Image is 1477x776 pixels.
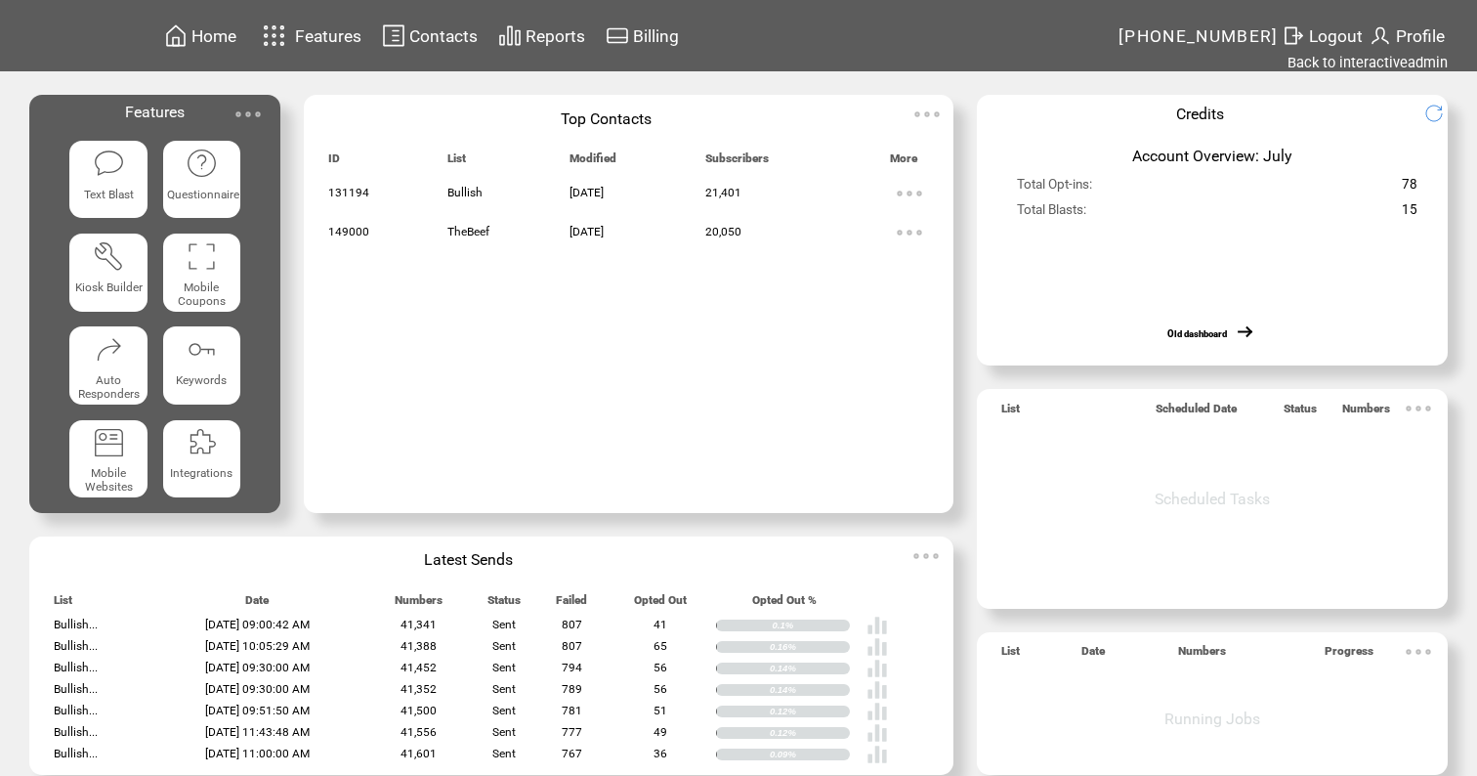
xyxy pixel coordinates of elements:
span: 56 [654,661,667,674]
span: Status [1284,402,1317,424]
span: Latest Sends [424,550,513,569]
span: 20,050 [705,225,741,238]
div: 0.14% [770,663,850,674]
span: Sent [492,682,516,696]
span: Bullish... [54,704,98,717]
span: Progress [1325,644,1373,667]
a: Reports [495,21,588,51]
span: 41,388 [401,639,437,653]
a: Old dashboard [1167,328,1227,339]
span: 41,500 [401,704,437,717]
div: 0.14% [770,684,850,696]
span: [PHONE_NUMBER] [1118,26,1279,46]
span: Failed [556,593,587,616]
span: [DATE] 11:43:48 AM [205,725,310,739]
img: features.svg [257,20,291,52]
a: Logout [1279,21,1366,51]
span: Logout [1309,26,1363,46]
img: poll%20-%20white.svg [866,679,888,701]
span: Bullish... [54,618,98,631]
span: Kiosk Builder [75,280,143,294]
span: Scheduled Date [1156,402,1237,424]
img: ellypsis.svg [1399,389,1438,428]
a: Home [161,21,239,51]
span: Bullish... [54,725,98,739]
span: 41,452 [401,661,437,674]
span: Scheduled Tasks [1155,490,1270,508]
span: Status [487,593,521,616]
a: Text Blast [69,141,147,218]
a: Keywords [163,326,240,404]
span: Total Opt-ins: [1017,176,1092,200]
span: 781 [562,704,582,717]
span: 794 [562,661,582,674]
a: Contacts [379,21,481,51]
span: Opted Out % [752,593,817,616]
span: Sent [492,639,516,653]
span: Sent [492,704,516,717]
span: Bullish [447,186,483,199]
img: poll%20-%20white.svg [866,615,888,636]
span: [DATE] 09:30:00 AM [205,682,310,696]
span: 149000 [328,225,369,238]
span: Reports [526,26,585,46]
div: 0.1% [773,620,850,631]
span: 78 [1402,176,1417,200]
span: Bullish... [54,682,98,696]
span: List [447,151,466,174]
img: poll%20-%20white.svg [866,701,888,722]
span: Credits [1176,105,1224,123]
span: 807 [562,639,582,653]
a: Billing [603,21,682,51]
span: 41,601 [401,747,437,760]
span: 777 [562,725,582,739]
span: List [1001,402,1020,424]
div: 0.12% [770,706,850,717]
span: Billing [633,26,679,46]
span: 49 [654,725,667,739]
span: Auto Responders [78,373,140,401]
img: chart.svg [498,23,522,48]
a: Mobile Websites [69,420,147,497]
img: poll%20-%20white.svg [866,744,888,765]
span: [DATE] 09:30:00 AM [205,661,310,674]
img: mobile-websites.svg [93,427,125,459]
span: Numbers [1342,402,1390,424]
img: ellypsis.svg [907,95,947,134]
span: Mobile Websites [85,466,133,494]
img: keywords.svg [186,333,218,366]
img: profile.svg [1369,23,1392,48]
span: Subscribers [705,151,769,174]
div: 0.12% [770,727,850,739]
span: Sent [492,725,516,739]
a: Integrations [163,420,240,497]
img: ellypsis.svg [890,213,929,252]
img: integrations.svg [186,427,218,459]
img: home.svg [164,23,188,48]
img: ellypsis.svg [890,174,929,213]
span: [DATE] 11:00:00 AM [205,747,310,760]
span: 51 [654,704,667,717]
img: tool%201.svg [93,240,125,273]
span: 131194 [328,186,369,199]
span: Account Overview: July [1132,147,1292,165]
img: text-blast.svg [93,148,125,180]
img: ellypsis.svg [229,95,268,134]
span: Features [295,26,361,46]
span: 41,556 [401,725,437,739]
div: 0.16% [770,641,850,653]
span: Text Blast [84,188,134,201]
span: Numbers [395,593,443,616]
img: coupons.svg [186,240,218,273]
span: 65 [654,639,667,653]
span: [DATE] [570,186,604,199]
span: Bullish... [54,661,98,674]
span: [DATE] 09:00:42 AM [205,618,310,631]
img: auto-responders.svg [93,333,125,366]
span: Keywords [176,373,227,387]
span: Contacts [409,26,478,46]
img: questionnaire.svg [186,148,218,180]
a: Auto Responders [69,326,147,404]
img: poll%20-%20white.svg [866,658,888,679]
span: 21,401 [705,186,741,199]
